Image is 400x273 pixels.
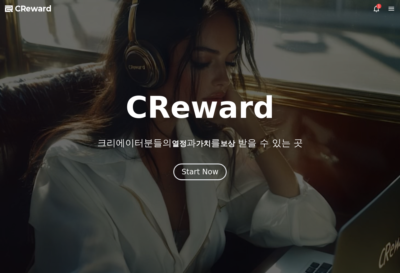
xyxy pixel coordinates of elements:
a: 1 [373,5,380,12]
button: Start Now [173,163,227,180]
h1: CReward [125,93,274,123]
span: 보상 [220,139,235,148]
p: 크리에이터분들의 과 를 받을 수 있는 곳 [97,137,303,149]
a: Start Now [173,170,227,176]
a: CReward [5,4,52,14]
span: 가치 [196,139,211,148]
span: CReward [15,4,52,14]
div: 1 [376,4,381,9]
div: Start Now [182,167,219,177]
span: 열정 [172,139,187,148]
